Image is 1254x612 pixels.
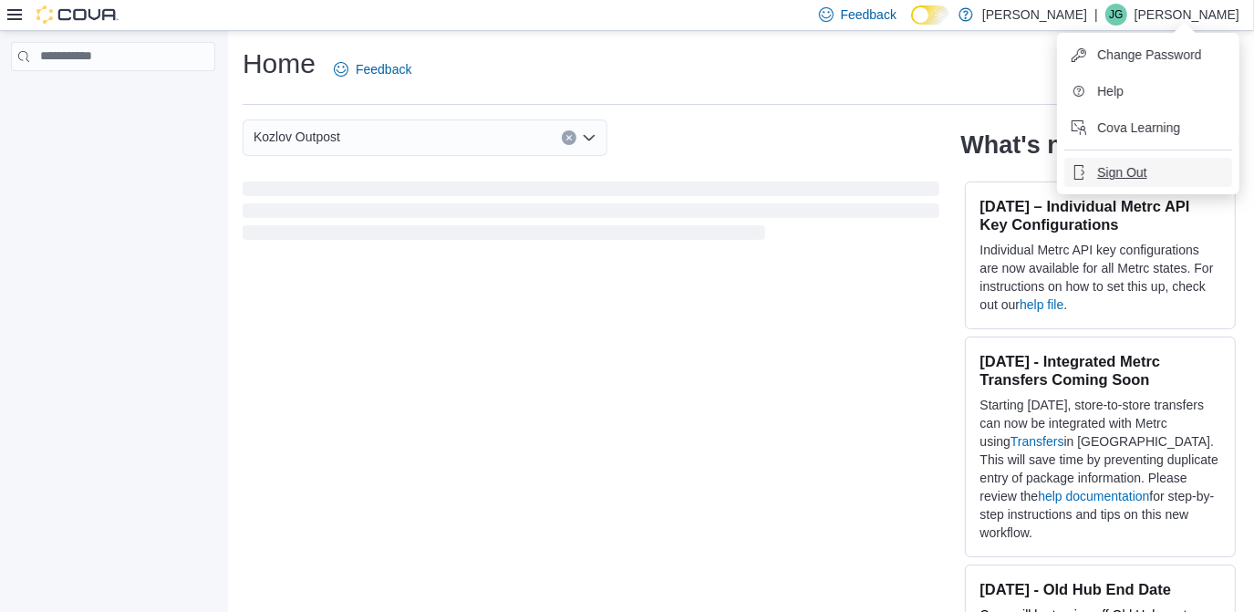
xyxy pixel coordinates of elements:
[1010,434,1064,449] a: Transfers
[980,580,1220,598] h3: [DATE] - Old Hub End Date
[1135,4,1239,26] p: [PERSON_NAME]
[11,75,215,119] nav: Complex example
[1097,46,1201,64] span: Change Password
[1097,163,1146,182] span: Sign Out
[243,185,939,244] span: Loading
[1064,158,1232,187] button: Sign Out
[1064,77,1232,106] button: Help
[911,5,949,25] input: Dark Mode
[980,352,1220,389] h3: [DATE] - Integrated Metrc Transfers Coming Soon
[36,5,119,24] img: Cova
[254,126,340,148] span: Kozlov Outpost
[980,396,1220,542] p: Starting [DATE], store-to-store transfers can now be integrated with Metrc using in [GEOGRAPHIC_D...
[961,130,1095,160] h2: What's new
[980,197,1220,233] h3: [DATE] – Individual Metrc API Key Configurations
[1064,40,1232,69] button: Change Password
[356,60,411,78] span: Feedback
[1105,4,1127,26] div: Jenn Gagne
[1097,82,1124,100] span: Help
[1064,113,1232,142] button: Cova Learning
[326,51,419,88] a: Feedback
[911,25,912,26] span: Dark Mode
[1020,297,1063,312] a: help file
[1038,489,1149,503] a: help documentation
[1094,4,1098,26] p: |
[1109,4,1123,26] span: JG
[980,241,1220,314] p: Individual Metrc API key configurations are now available for all Metrc states. For instructions ...
[982,4,1087,26] p: [PERSON_NAME]
[243,46,316,82] h1: Home
[1097,119,1180,137] span: Cova Learning
[582,130,596,145] button: Open list of options
[841,5,896,24] span: Feedback
[562,130,576,145] button: Clear input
